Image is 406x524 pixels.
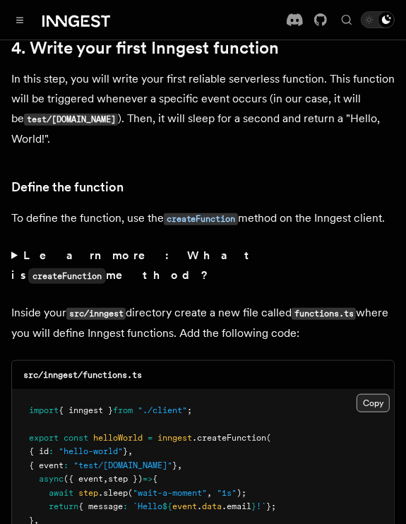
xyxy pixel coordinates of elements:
[143,474,153,484] span: =>
[93,433,143,443] span: helloWorld
[133,501,162,511] span: `Hello
[237,488,246,498] span: );
[197,501,202,511] span: .
[207,488,212,498] span: ,
[157,433,192,443] span: inngest
[11,38,279,58] a: 4. Write your first Inngest function
[222,501,251,511] span: .email
[11,208,395,229] p: To define the function, use the method on the Inngest client.
[103,474,108,484] span: ,
[123,501,128,511] span: :
[39,474,64,484] span: async
[11,177,124,197] a: Define the function
[24,114,118,126] code: test/[DOMAIN_NAME]
[187,405,192,415] span: ;
[49,446,54,456] span: :
[28,268,106,284] code: createFunction
[177,460,182,470] span: ,
[29,433,59,443] span: export
[266,433,271,443] span: (
[202,501,222,511] span: data
[164,213,238,225] code: createFunction
[172,460,177,470] span: }
[98,488,128,498] span: .sleep
[138,405,187,415] span: "./client"
[292,308,356,320] code: functions.ts
[11,303,395,343] p: Inside your directory create a new file called where you will define Inngest functions. Add the f...
[64,460,68,470] span: :
[113,405,133,415] span: from
[29,405,59,415] span: import
[123,446,128,456] span: }
[11,11,28,28] button: Toggle navigation
[148,433,153,443] span: =
[64,474,103,484] span: ({ event
[162,501,172,511] span: ${
[59,405,113,415] span: { inngest }
[66,308,126,320] code: src/inngest
[11,249,255,282] strong: Learn more: What is method?
[266,501,276,511] span: };
[78,501,123,511] span: { message
[133,488,207,498] span: "wait-a-moment"
[29,460,64,470] span: { event
[11,246,395,286] summary: Learn more: What iscreateFunctionmethod?
[172,501,197,511] span: event
[164,211,238,225] a: createFunction
[59,446,123,456] span: "hello-world"
[357,394,390,412] button: Copy
[217,488,237,498] span: "1s"
[11,69,395,149] p: In this step, you will write your first reliable serverless function. This function will be trigg...
[73,460,172,470] span: "test/[DOMAIN_NAME]"
[192,433,266,443] span: .createFunction
[128,488,133,498] span: (
[153,474,157,484] span: {
[23,370,142,380] code: src/inngest/functions.ts
[49,501,78,511] span: return
[78,488,98,498] span: step
[29,446,49,456] span: { id
[338,11,355,28] button: Find something...
[108,474,143,484] span: step })
[49,488,73,498] span: await
[361,11,395,28] button: Toggle dark mode
[251,501,256,511] span: }
[64,433,88,443] span: const
[256,501,266,511] span: !`
[128,446,133,456] span: ,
